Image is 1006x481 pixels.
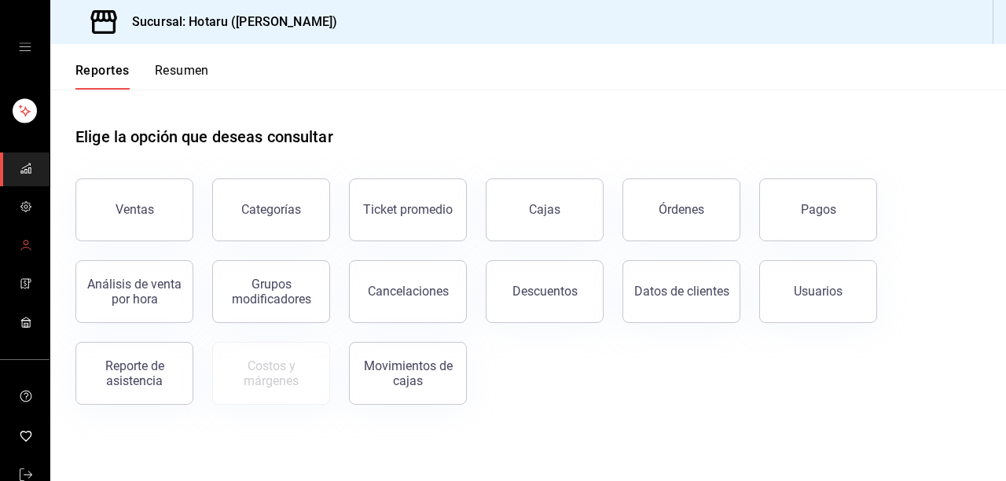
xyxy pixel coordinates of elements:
[212,178,330,241] button: Categorías
[155,63,209,90] button: Resumen
[512,284,578,299] div: Descuentos
[241,202,301,217] div: Categorías
[794,284,843,299] div: Usuarios
[349,260,467,323] button: Cancelaciones
[222,277,320,307] div: Grupos modificadores
[116,202,154,217] div: Ventas
[486,178,604,241] button: Cajas
[119,13,337,31] h3: Sucursal: Hotaru ([PERSON_NAME])
[529,202,560,217] div: Cajas
[622,260,740,323] button: Datos de clientes
[349,178,467,241] button: Ticket promedio
[759,260,877,323] button: Usuarios
[349,342,467,405] button: Movimientos de cajas
[75,63,209,90] div: navigation tabs
[659,202,704,217] div: Órdenes
[801,202,836,217] div: Pagos
[363,202,453,217] div: Ticket promedio
[86,358,183,388] div: Reporte de asistencia
[75,178,193,241] button: Ventas
[75,63,130,90] button: Reportes
[75,125,333,149] h1: Elige la opción que deseas consultar
[75,342,193,405] button: Reporte de asistencia
[19,41,31,53] button: open drawer
[212,260,330,323] button: Grupos modificadores
[634,284,729,299] div: Datos de clientes
[75,260,193,323] button: Análisis de venta por hora
[368,284,449,299] div: Cancelaciones
[359,358,457,388] div: Movimientos de cajas
[222,358,320,388] div: Costos y márgenes
[486,260,604,323] button: Descuentos
[212,342,330,405] button: Contrata inventarios para ver este reporte
[759,178,877,241] button: Pagos
[622,178,740,241] button: Órdenes
[86,277,183,307] div: Análisis de venta por hora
